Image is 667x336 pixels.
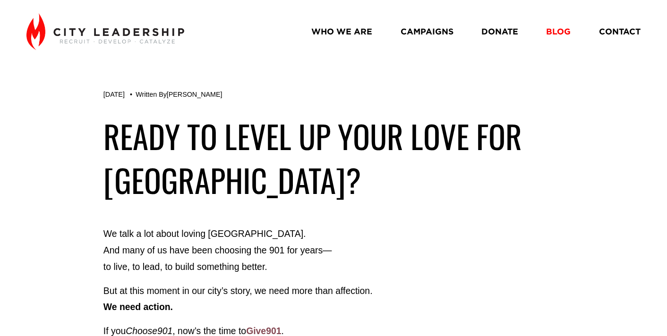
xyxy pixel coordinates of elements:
p: But at this moment in our city’s story, we need more than affection. [103,283,564,316]
em: Choose901 [126,326,172,336]
a: BLOG [546,24,571,40]
div: Written By [136,91,222,99]
a: CAMPAIGNS [401,24,453,40]
a: Give901 [246,326,281,336]
a: CONTACT [599,24,641,40]
h1: Ready to level up your love for [GEOGRAPHIC_DATA]? [103,114,564,202]
span: [DATE] [103,91,125,98]
p: We talk a lot about loving [GEOGRAPHIC_DATA]. And many of us have been choosing the 901 for years... [103,226,564,275]
img: City Leadership - Recruit. Develop. Catalyze. [26,13,184,50]
a: WHO WE ARE [311,24,372,40]
a: DONATE [481,24,518,40]
a: [PERSON_NAME] [167,91,222,98]
strong: We need action. [103,302,173,312]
